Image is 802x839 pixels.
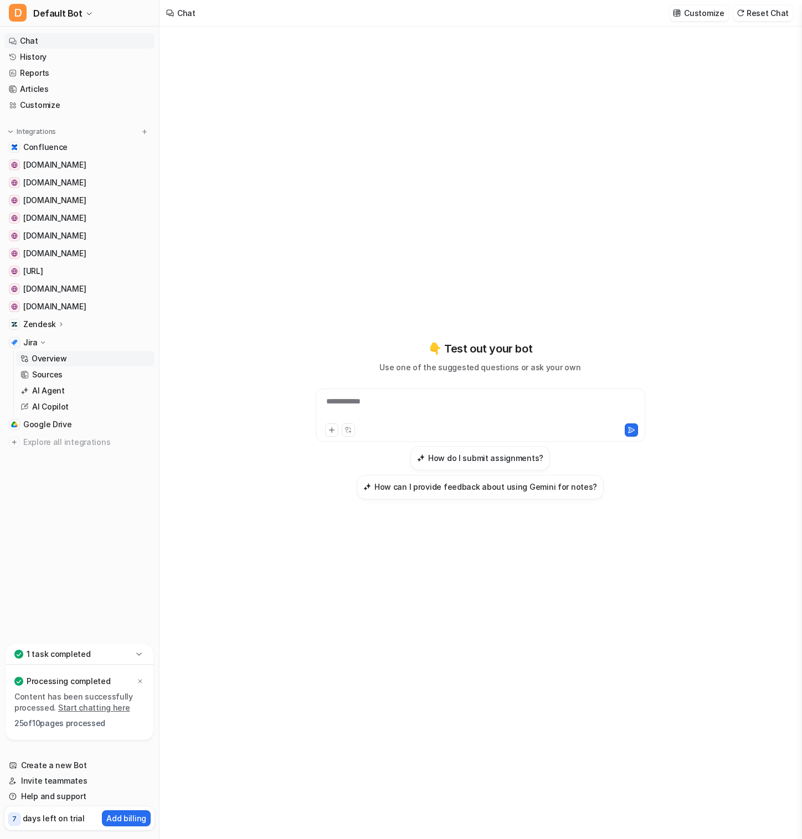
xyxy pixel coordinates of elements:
button: How do I submit assignments?How do I submit assignments? [410,446,550,470]
img: id.atlassian.com [11,179,18,186]
img: dashboard.eesel.ai [11,268,18,275]
button: Customize [670,5,728,21]
a: Articles [4,81,155,97]
span: [DOMAIN_NAME] [23,213,86,224]
img: www.synthesia.io [11,215,18,221]
img: explore all integrations [9,437,20,448]
img: mail.google.com [11,162,18,168]
a: Start chatting here [58,703,130,712]
h3: How do I submit assignments? [428,452,543,464]
button: Add billing [102,810,151,826]
a: Reports [4,65,155,81]
p: Integrations [17,127,56,136]
span: Explore all integrations [23,433,150,451]
img: devmgmtapp0-yah.oncentrl.net [11,197,18,204]
a: Overview [16,351,155,366]
p: 25 of 10 pages processed [14,718,145,729]
p: Jira [23,337,38,348]
a: Google DriveGoogle Drive [4,417,155,432]
span: [DOMAIN_NAME] [23,230,86,241]
a: home.atlassian.com[DOMAIN_NAME] [4,228,155,244]
p: days left on trial [23,812,85,824]
a: mail.google.com[DOMAIN_NAME] [4,157,155,173]
h3: How can I provide feedback about using Gemini for notes? [374,481,597,493]
a: mailtrap.io[DOMAIN_NAME] [4,246,155,261]
a: Explore all integrations [4,434,155,450]
a: id.atlassian.com[DOMAIN_NAME] [4,175,155,190]
p: Add billing [106,812,146,824]
span: [DOMAIN_NAME] [23,195,86,206]
div: Chat [177,7,196,19]
span: D [9,4,27,22]
a: Sources [16,367,155,382]
img: devmgmt.oncentrl.net [11,286,18,292]
img: How can I provide feedback about using Gemini for notes? [363,483,371,491]
span: [DOMAIN_NAME] [23,301,86,312]
button: How can I provide feedback about using Gemini for notes?How can I provide feedback about using Ge... [357,475,604,499]
span: Google Drive [23,419,72,430]
p: Zendesk [23,319,56,330]
span: [DOMAIN_NAME] [23,283,86,294]
p: Use one of the suggested questions or ask your own [379,361,580,373]
a: ConfluenceConfluence [4,139,155,155]
p: Overview [32,353,67,364]
span: [DOMAIN_NAME] [23,177,86,188]
img: Confluence [11,144,18,151]
img: mailtrap.io [11,250,18,257]
a: dashboard.eesel.ai[URL] [4,263,155,279]
span: Confluence [23,142,68,153]
button: Integrations [4,126,59,137]
span: [URL] [23,266,43,277]
span: Default Bot [33,6,83,21]
a: Help and support [4,789,155,804]
p: AI Agent [32,385,65,396]
img: Zendesk [11,321,18,328]
p: AI Copilot [32,401,69,412]
img: expand menu [7,128,14,136]
img: app.sendgrid.com [11,303,18,310]
a: History [4,49,155,65]
a: devmgmt.oncentrl.net[DOMAIN_NAME] [4,281,155,297]
a: www.synthesia.io[DOMAIN_NAME] [4,210,155,226]
span: [DOMAIN_NAME] [23,248,86,259]
a: Customize [4,97,155,113]
p: 7 [12,814,17,824]
img: customize [673,9,681,17]
button: Reset Chat [733,5,793,21]
a: devmgmtapp0-yah.oncentrl.net[DOMAIN_NAME] [4,193,155,208]
p: 👇 Test out your bot [428,340,532,357]
a: Create a new Bot [4,758,155,773]
a: Invite teammates [4,773,155,789]
img: How do I submit assignments? [417,454,425,462]
span: [DOMAIN_NAME] [23,159,86,170]
p: Content has been successfully processed. [14,691,145,713]
img: Google Drive [11,421,18,428]
a: AI Copilot [16,399,155,415]
a: Chat [4,33,155,49]
p: Sources [32,369,63,380]
img: menu_add.svg [141,128,148,136]
a: app.sendgrid.com[DOMAIN_NAME] [4,299,155,314]
img: home.atlassian.com [11,232,18,239]
p: 1 task completed [27,649,91,660]
img: Jira [11,339,18,346]
p: Processing completed [27,676,110,687]
img: reset [737,9,744,17]
p: Customize [684,7,724,19]
a: AI Agent [16,383,155,398]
